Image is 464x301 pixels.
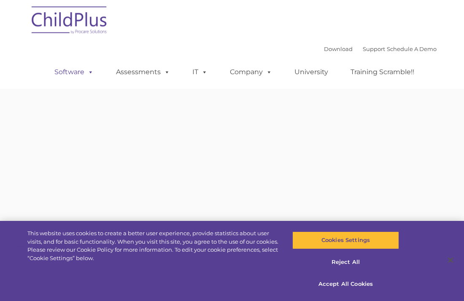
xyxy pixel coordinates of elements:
a: Software [46,64,102,81]
button: Reject All [292,253,399,271]
a: Assessments [108,64,178,81]
a: Support [363,46,385,52]
img: ChildPlus by Procare Solutions [27,0,112,43]
button: Accept All Cookies [292,275,399,293]
a: Schedule A Demo [387,46,437,52]
a: IT [184,64,216,81]
font: | [324,46,437,52]
a: Training Scramble!! [342,64,423,81]
div: This website uses cookies to create a better user experience, provide statistics about user visit... [27,229,278,262]
a: Company [221,64,281,81]
button: Cookies Settings [292,231,399,249]
a: Download [324,46,353,52]
a: University [286,64,337,81]
button: Close [441,251,460,269]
